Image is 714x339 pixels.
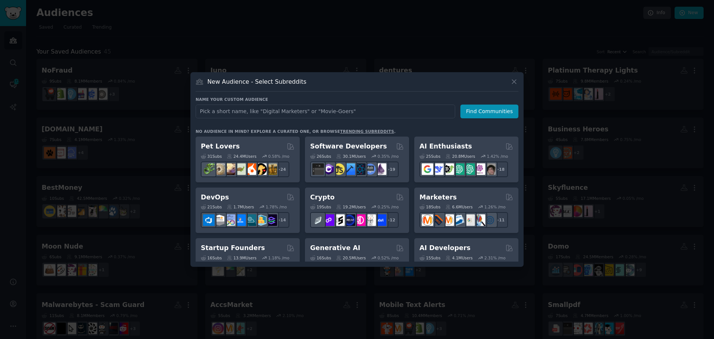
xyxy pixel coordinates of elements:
img: DeepSeek [432,163,444,175]
div: 20.8M Users [446,154,475,159]
img: leopardgeckos [224,163,235,175]
h3: New Audience - Select Subreddits [208,78,306,86]
div: 2.31 % /mo [485,255,506,260]
div: + 14 [274,212,289,228]
div: 20.5M Users [336,255,366,260]
h2: Software Developers [310,142,387,151]
img: elixir [375,163,386,175]
img: chatgpt_promptDesign [453,163,464,175]
div: 1.42 % /mo [487,154,508,159]
img: azuredevops [203,214,215,226]
img: chatgpt_prompts_ [463,163,475,175]
div: 1.7M Users [227,204,254,210]
h2: DevOps [201,193,229,202]
img: defiblockchain [354,214,366,226]
img: OnlineMarketing [484,214,496,226]
div: 19 Sub s [310,204,331,210]
img: AskMarketing [443,214,454,226]
img: turtle [234,163,246,175]
div: + 18 [492,161,508,177]
div: 18 Sub s [419,204,440,210]
h2: Startup Founders [201,243,265,253]
div: 1.78 % /mo [266,204,287,210]
div: 1.26 % /mo [485,204,506,210]
input: Pick a short name, like "Digital Marketers" or "Movie-Goers" [196,105,455,118]
div: 25 Sub s [419,154,440,159]
img: 0xPolygon [323,214,334,226]
img: MarketingResearch [474,214,485,226]
img: googleads [463,214,475,226]
img: web3 [344,214,355,226]
h2: Crypto [310,193,335,202]
img: DevOpsLinks [234,214,246,226]
img: PetAdvice [255,163,267,175]
div: 13.9M Users [227,255,256,260]
img: AItoolsCatalog [443,163,454,175]
div: 24.4M Users [227,154,256,159]
img: Docker_DevOps [224,214,235,226]
img: ballpython [213,163,225,175]
div: + 24 [274,161,289,177]
div: + 12 [383,212,399,228]
img: software [312,163,324,175]
div: 0.52 % /mo [377,255,399,260]
div: 0.58 % /mo [268,154,289,159]
img: dogbreed [266,163,277,175]
div: 30.1M Users [336,154,366,159]
button: Find Communities [460,105,518,118]
div: + 19 [383,161,399,177]
div: 26 Sub s [310,154,331,159]
h2: Marketers [419,193,457,202]
h2: Pet Lovers [201,142,240,151]
img: PlatformEngineers [266,214,277,226]
h2: AI Enthusiasts [419,142,472,151]
div: 16 Sub s [310,255,331,260]
img: herpetology [203,163,215,175]
h2: Generative AI [310,243,360,253]
img: iOSProgramming [344,163,355,175]
img: defi_ [375,214,386,226]
h3: Name your custom audience [196,97,518,102]
div: 19.2M Users [336,204,366,210]
div: 0.35 % /mo [377,154,399,159]
div: 0.25 % /mo [377,204,399,210]
img: learnjavascript [333,163,345,175]
img: platformengineering [245,214,256,226]
img: ethfinance [312,214,324,226]
img: Emailmarketing [453,214,464,226]
img: cockatiel [245,163,256,175]
div: + 11 [492,212,508,228]
div: 1.18 % /mo [268,255,289,260]
div: 15 Sub s [419,255,440,260]
div: 16 Sub s [201,255,222,260]
img: GoogleGeminiAI [422,163,433,175]
div: 4.1M Users [446,255,473,260]
img: AskComputerScience [364,163,376,175]
img: OpenAIDev [474,163,485,175]
a: trending subreddits [340,129,394,134]
img: ethstaker [333,214,345,226]
div: 21 Sub s [201,204,222,210]
div: 6.6M Users [446,204,473,210]
img: bigseo [432,214,444,226]
img: CryptoNews [364,214,376,226]
img: aws_cdk [255,214,267,226]
img: reactnative [354,163,366,175]
img: content_marketing [422,214,433,226]
img: AWS_Certified_Experts [213,214,225,226]
div: No audience in mind? Explore a curated one, or browse . [196,129,396,134]
div: 31 Sub s [201,154,222,159]
img: ArtificalIntelligence [484,163,496,175]
img: csharp [323,163,334,175]
h2: AI Developers [419,243,470,253]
